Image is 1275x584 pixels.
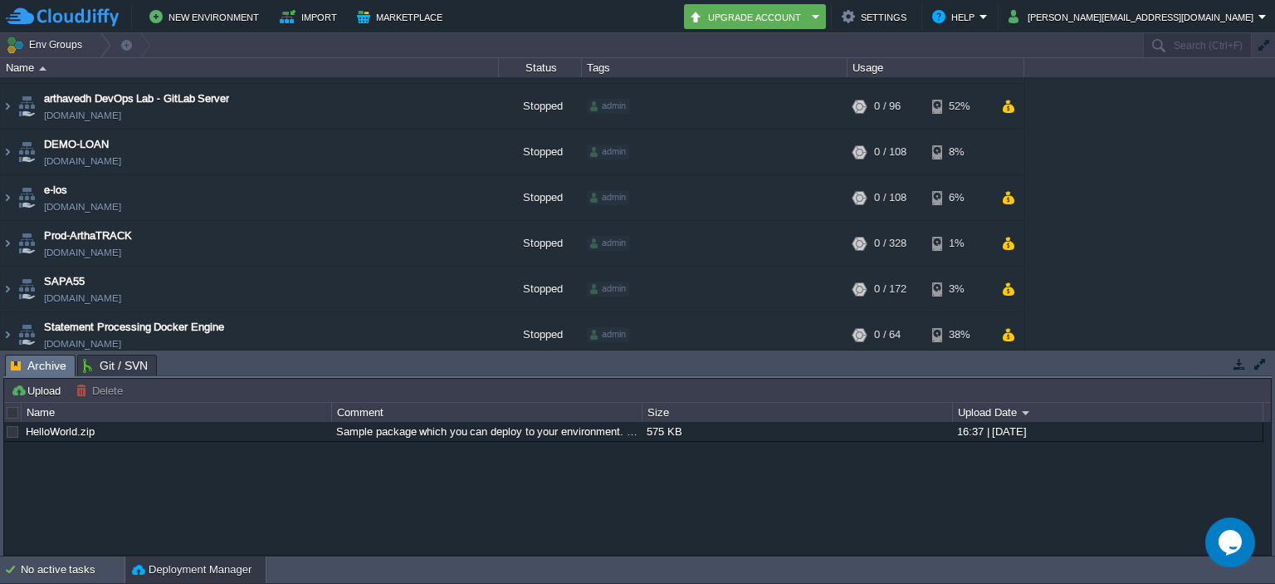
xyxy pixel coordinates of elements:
img: AMDAwAAAACH5BAEAAAAALAAAAAABAAEAAAICRAEAOw== [1,312,14,357]
div: 0 / 108 [874,175,906,220]
div: Usage [848,58,1023,77]
button: Upload [11,383,66,398]
a: Prod-ArthaTRACK [44,228,132,244]
img: AMDAwAAAACH5BAEAAAAALAAAAAABAAEAAAICRAEAOw== [15,267,38,312]
img: AMDAwAAAACH5BAEAAAAALAAAAAABAAEAAAICRAEAOw== [15,175,38,220]
div: Name [22,403,331,422]
div: Stopped [499,175,582,220]
div: 6% [932,175,986,220]
div: admin [587,99,629,114]
img: AMDAwAAAACH5BAEAAAAALAAAAAABAAEAAAICRAEAOw== [1,84,14,129]
div: admin [587,190,629,205]
div: Sample package which you can deploy to your environment. Feel free to delete and upload a package... [332,422,641,441]
div: 0 / 64 [874,312,901,357]
div: Size [643,403,952,422]
div: 0 / 108 [874,130,906,174]
img: AMDAwAAAACH5BAEAAAAALAAAAAABAAEAAAICRAEAOw== [15,312,38,357]
div: 575 KB [642,422,951,441]
img: AMDAwAAAACH5BAEAAAAALAAAAAABAAEAAAICRAEAOw== [15,84,38,129]
div: Stopped [499,312,582,357]
a: HelloWorld.zip [26,425,95,438]
img: AMDAwAAAACH5BAEAAAAALAAAAAABAAEAAAICRAEAOw== [1,175,14,220]
a: arthavedh DevOps Lab - GitLab Server [44,91,229,107]
a: [DOMAIN_NAME] [44,336,121,352]
div: Stopped [499,84,582,129]
button: New Environment [149,7,264,27]
button: Deployment Manager [132,562,252,578]
a: [DOMAIN_NAME] [44,199,121,215]
span: Git / SVN [83,356,148,375]
a: SAPA55 [44,273,85,290]
div: admin [587,327,629,342]
img: AMDAwAAAACH5BAEAAAAALAAAAAABAAEAAAICRAEAOw== [39,66,46,71]
div: 38% [932,312,986,357]
div: No active tasks [21,557,125,583]
img: AMDAwAAAACH5BAEAAAAALAAAAAABAAEAAAICRAEAOw== [1,267,14,312]
button: Help [932,7,979,27]
div: Upload Date [954,403,1263,422]
img: AMDAwAAAACH5BAEAAAAALAAAAAABAAEAAAICRAEAOw== [15,221,38,266]
a: [DOMAIN_NAME] [44,290,121,307]
div: Stopped [499,221,582,266]
div: Tags [583,58,847,77]
div: 3% [932,267,986,312]
button: Import [280,7,342,27]
iframe: chat widget [1205,518,1258,567]
span: Archive [11,356,66,376]
a: [DOMAIN_NAME] [44,153,121,169]
button: Upgrade Account [689,7,807,27]
button: [PERSON_NAME][EMAIL_ADDRESS][DOMAIN_NAME] [1009,7,1258,27]
a: [DOMAIN_NAME] [44,107,121,124]
div: Stopped [499,267,582,312]
button: Delete [76,383,128,398]
div: admin [587,236,629,251]
a: e-los [44,182,67,199]
div: Stopped [499,130,582,174]
button: Settings [842,7,911,27]
div: 52% [932,84,986,129]
div: 0 / 172 [874,267,906,312]
img: AMDAwAAAACH5BAEAAAAALAAAAAABAAEAAAICRAEAOw== [1,221,14,266]
img: CloudJiffy [6,7,119,27]
img: AMDAwAAAACH5BAEAAAAALAAAAAABAAEAAAICRAEAOw== [1,130,14,174]
button: Env Groups [6,33,88,56]
div: 0 / 328 [874,221,906,266]
a: Statement Processing Docker Engine [44,319,224,336]
div: 0 / 96 [874,84,901,129]
div: admin [587,282,629,297]
a: DEMO-LOAN [44,136,109,153]
div: Comment [333,403,642,422]
a: [DOMAIN_NAME] [44,244,121,261]
button: Marketplace [357,7,447,27]
img: AMDAwAAAACH5BAEAAAAALAAAAAABAAEAAAICRAEAOw== [15,130,38,174]
div: admin [587,145,629,159]
div: 1% [932,221,986,266]
div: Status [500,58,581,77]
div: 8% [932,130,986,174]
div: Name [2,58,498,77]
div: 16:37 | [DATE] [953,422,1262,441]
